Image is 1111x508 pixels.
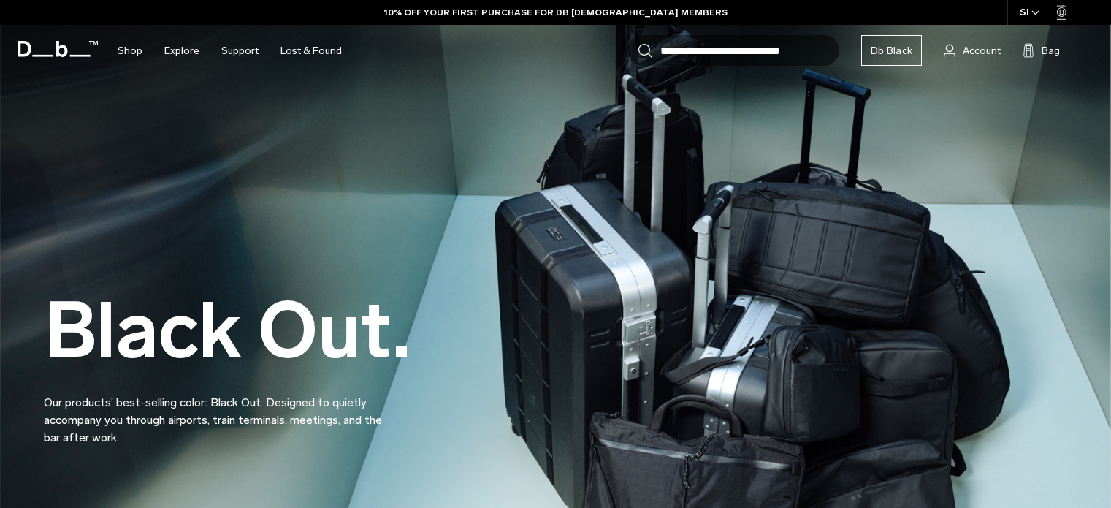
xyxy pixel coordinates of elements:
a: Support [221,25,259,77]
a: Db Black [861,35,922,66]
a: Account [944,42,1001,59]
a: Explore [164,25,199,77]
button: Bag [1023,42,1060,59]
a: 10% OFF YOUR FIRST PURCHASE FOR DB [DEMOGRAPHIC_DATA] MEMBERS [384,6,728,19]
p: Our products’ best-selling color: Black Out. Designed to quietly accompany you through airports, ... [44,376,394,447]
span: Bag [1042,43,1060,58]
nav: Main Navigation [107,25,353,77]
h2: Black Out. [44,292,411,369]
a: Shop [118,25,142,77]
a: Lost & Found [280,25,342,77]
span: Account [963,43,1001,58]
